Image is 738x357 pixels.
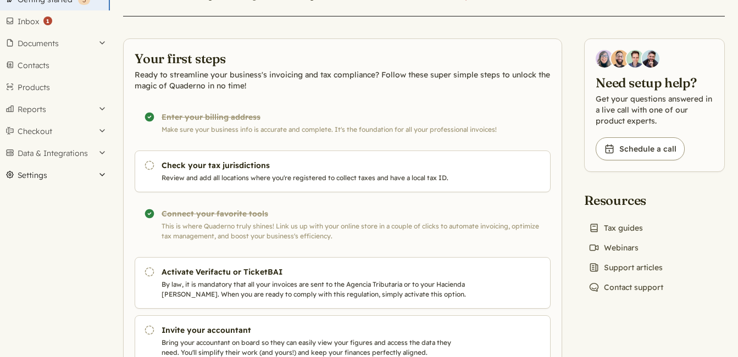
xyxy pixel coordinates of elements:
h3: Activate Verifactu or TicketBAI [162,266,468,277]
p: Review and add all locations where you're registered to collect taxes and have a local tax ID. [162,173,468,183]
img: Diana Carrasco, Account Executive at Quaderno [596,50,613,68]
h2: Resources [584,192,668,209]
img: Jairo Fumero, Account Executive at Quaderno [611,50,629,68]
a: Schedule a call [596,137,685,160]
a: Webinars [584,240,643,255]
a: Support articles [584,260,667,275]
img: Ivo Oltmans, Business Developer at Quaderno [626,50,644,68]
p: By law, it is mandatory that all your invoices are sent to the Agencia Tributaria or to your Haci... [162,280,468,299]
p: Get your questions answered in a live call with one of our product experts. [596,93,713,126]
a: Tax guides [584,220,647,236]
h2: Need setup help? [596,74,713,91]
h3: Invite your accountant [162,325,468,336]
h3: Check your tax jurisdictions [162,160,468,171]
img: Javier Rubio, DevRel at Quaderno [642,50,659,68]
strong: 1 [43,16,52,25]
p: Ready to streamline your business's invoicing and tax compliance? Follow these super simple steps... [135,69,551,91]
a: Activate Verifactu or TicketBAI By law, it is mandatory that all your invoices are sent to the Ag... [135,257,551,309]
a: Contact support [584,280,668,295]
a: Check your tax jurisdictions Review and add all locations where you're registered to collect taxe... [135,150,551,192]
h2: Your first steps [135,50,551,67]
